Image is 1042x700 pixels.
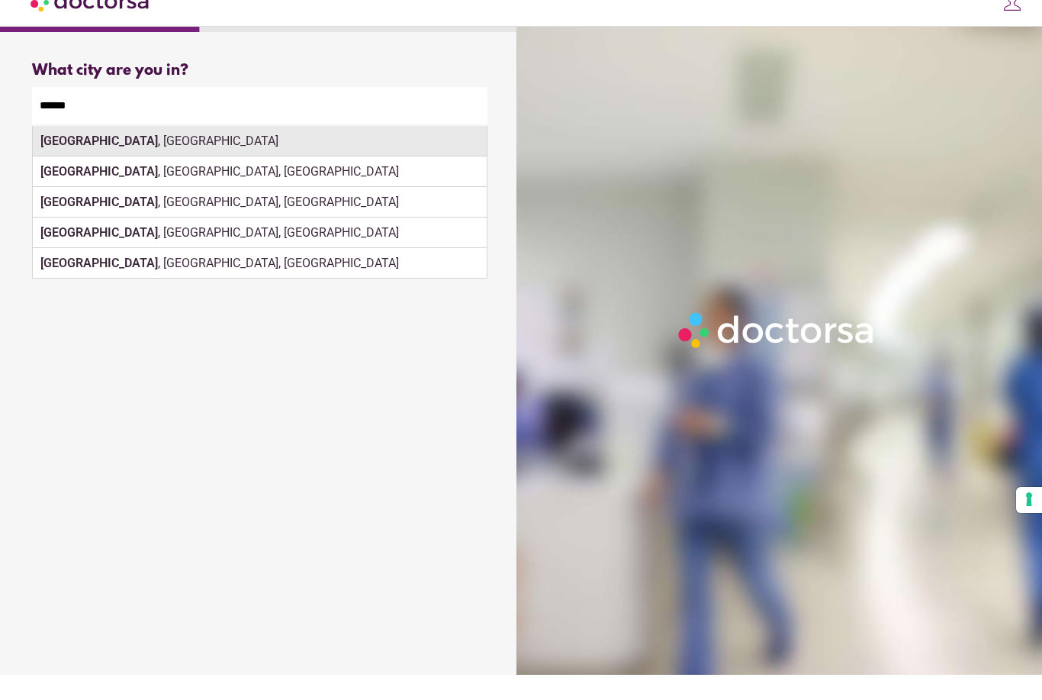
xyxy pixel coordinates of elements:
[40,159,158,173] strong: [GEOGRAPHIC_DATA]
[33,182,487,212] div: , [GEOGRAPHIC_DATA], [GEOGRAPHIC_DATA]
[40,281,158,295] strong: [GEOGRAPHIC_DATA]
[40,250,158,265] strong: [GEOGRAPHIC_DATA]
[32,87,487,105] div: What city are you in?
[31,8,151,43] img: Doctorsa.com
[33,273,487,304] div: , [GEOGRAPHIC_DATA], [GEOGRAPHIC_DATA]
[1016,512,1042,538] button: Your consent preferences for tracking technologies
[40,220,158,234] strong: [GEOGRAPHIC_DATA]
[33,151,487,182] div: , [GEOGRAPHIC_DATA]
[40,189,158,204] strong: [GEOGRAPHIC_DATA]
[673,332,881,379] img: Logo-Doctorsa-trans-White-partial-flat.png
[33,212,487,243] div: , [GEOGRAPHIC_DATA], [GEOGRAPHIC_DATA]
[33,243,487,273] div: , [GEOGRAPHIC_DATA], [GEOGRAPHIC_DATA]
[32,150,487,183] div: Make sure the city you pick is where you need assistance.
[1002,16,1023,37] img: icons8-customer-100.png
